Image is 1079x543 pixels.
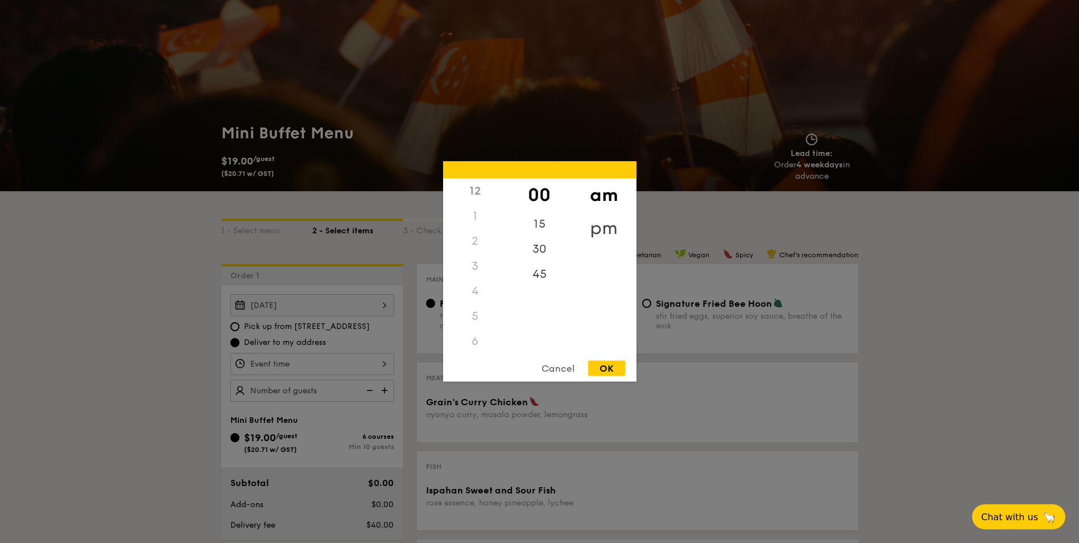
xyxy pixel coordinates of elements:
[972,504,1065,529] button: Chat with us🦙
[588,361,625,376] div: OK
[443,204,507,229] div: 1
[1043,511,1056,524] span: 🦙
[443,279,507,304] div: 4
[507,237,572,262] div: 30
[530,361,586,376] div: Cancel
[443,304,507,329] div: 5
[981,512,1038,523] span: Chat with us
[443,329,507,354] div: 6
[443,229,507,254] div: 2
[443,254,507,279] div: 3
[572,212,636,245] div: pm
[507,262,572,287] div: 45
[507,212,572,237] div: 15
[507,179,572,212] div: 00
[443,179,507,204] div: 12
[572,179,636,212] div: am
